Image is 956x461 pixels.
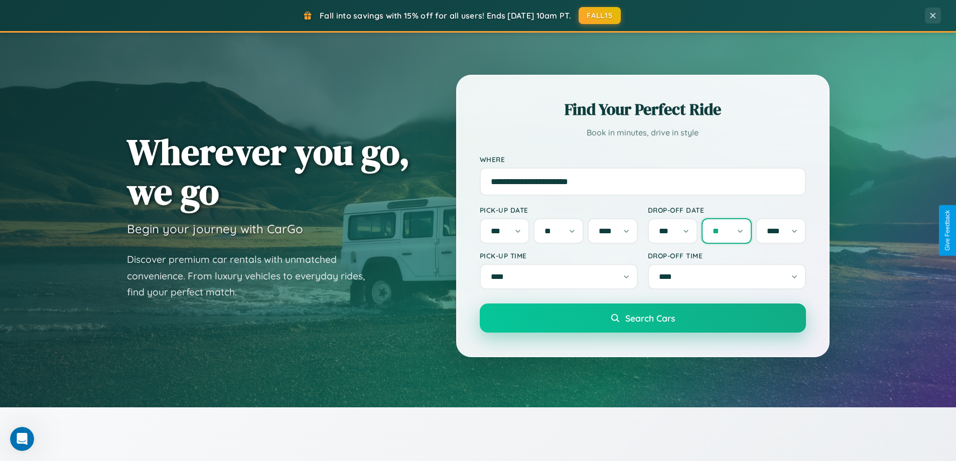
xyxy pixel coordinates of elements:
span: Search Cars [625,313,675,324]
h1: Wherever you go, we go [127,132,410,211]
span: Fall into savings with 15% off for all users! Ends [DATE] 10am PT. [320,11,571,21]
label: Drop-off Date [648,206,806,214]
button: Search Cars [480,303,806,333]
div: Give Feedback [944,210,951,251]
h3: Begin your journey with CarGo [127,221,303,236]
label: Pick-up Date [480,206,638,214]
button: FALL15 [579,7,621,24]
iframe: Intercom live chat [10,427,34,451]
label: Pick-up Time [480,251,638,260]
p: Book in minutes, drive in style [480,125,806,140]
h2: Find Your Perfect Ride [480,98,806,120]
p: Discover premium car rentals with unmatched convenience. From luxury vehicles to everyday rides, ... [127,251,378,300]
label: Drop-off Time [648,251,806,260]
label: Where [480,155,806,164]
